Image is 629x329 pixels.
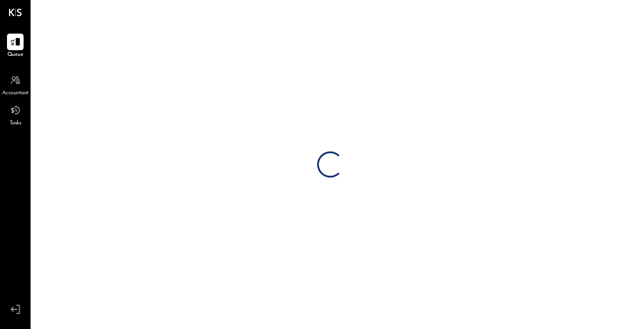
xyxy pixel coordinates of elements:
[0,34,30,59] a: Queue
[0,72,30,97] a: Accountant
[10,120,21,127] span: Tasks
[2,89,29,97] span: Accountant
[7,51,24,59] span: Queue
[0,102,30,127] a: Tasks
